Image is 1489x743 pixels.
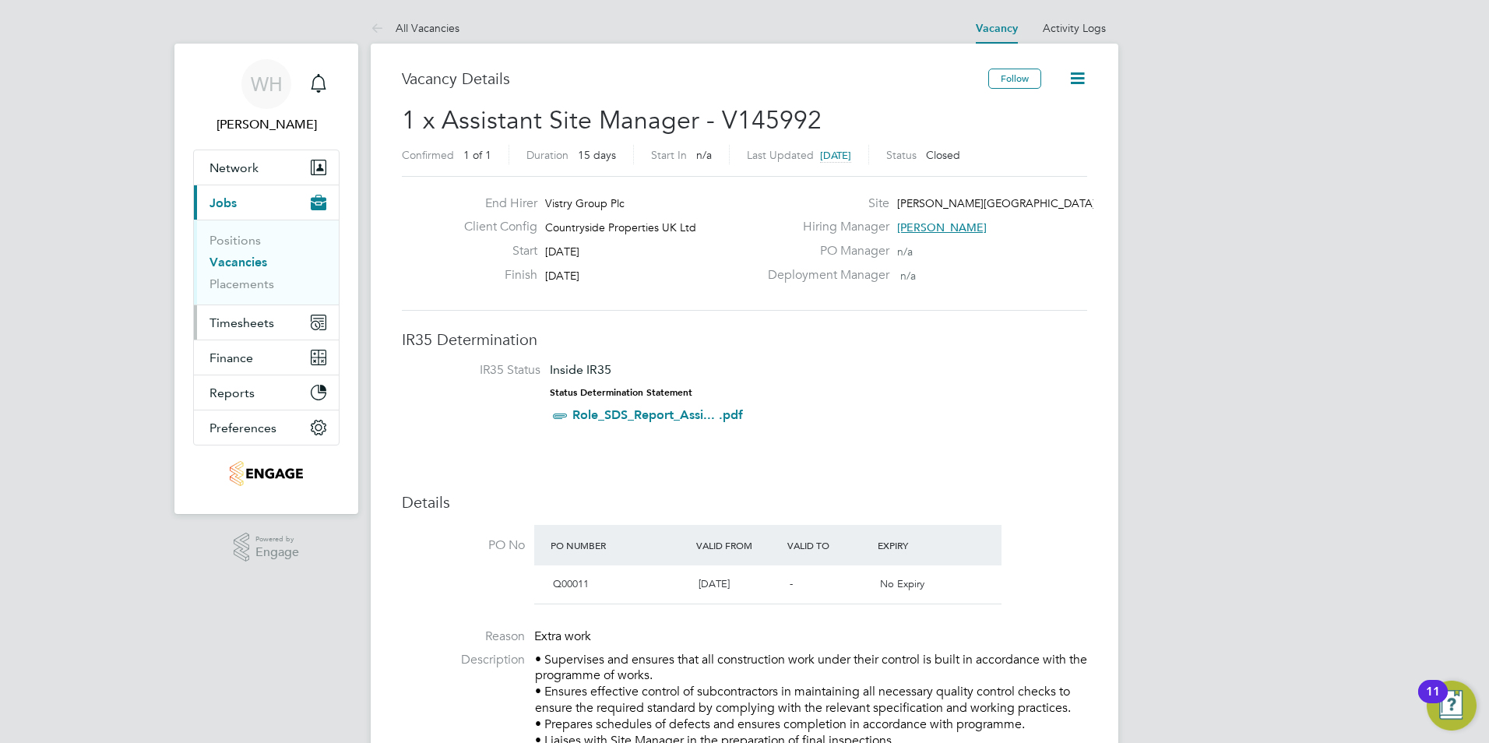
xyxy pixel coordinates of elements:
label: Reason [402,629,525,645]
span: Will Hiles [193,115,340,134]
span: [DATE] [545,269,579,283]
label: Confirmed [402,148,454,162]
a: Activity Logs [1043,21,1106,35]
label: Last Updated [747,148,814,162]
span: Countryside Properties UK Ltd [545,220,696,234]
a: Positions [209,233,261,248]
span: - [790,577,793,590]
span: [DATE] [545,245,579,259]
span: Network [209,160,259,175]
label: Site [759,195,889,212]
label: Client Config [452,219,537,235]
h3: IR35 Determination [402,329,1087,350]
span: 1 of 1 [463,148,491,162]
button: Timesheets [194,305,339,340]
span: n/a [696,148,712,162]
span: Reports [209,386,255,400]
span: n/a [897,245,913,259]
span: [DATE] [820,149,851,162]
div: Jobs [194,220,339,305]
label: PO Manager [759,243,889,259]
div: Valid To [783,531,875,559]
label: End Hirer [452,195,537,212]
span: No Expiry [880,577,924,590]
span: Extra work [534,629,591,644]
label: IR35 Status [417,362,540,379]
div: Valid From [692,531,783,559]
button: Finance [194,340,339,375]
label: Description [402,652,525,668]
span: [PERSON_NAME][GEOGRAPHIC_DATA] 8 [897,196,1105,210]
div: PO Number [547,531,692,559]
h3: Details [402,492,1087,512]
span: Finance [209,350,253,365]
a: Go to home page [193,461,340,486]
div: Expiry [874,531,965,559]
a: Role_SDS_Report_Assi... .pdf [572,407,743,422]
a: All Vacancies [371,21,459,35]
div: 11 [1426,692,1440,712]
button: Jobs [194,185,339,220]
span: Closed [926,148,960,162]
span: Timesheets [209,315,274,330]
span: 15 days [578,148,616,162]
button: Reports [194,375,339,410]
span: Jobs [209,195,237,210]
a: Vacancy [976,22,1018,35]
h3: Vacancy Details [402,69,988,89]
img: knightwood-logo-retina.png [230,461,302,486]
button: Network [194,150,339,185]
span: Engage [255,546,299,559]
label: PO No [402,537,525,554]
span: WH [251,74,283,94]
button: Follow [988,69,1041,89]
span: Preferences [209,421,276,435]
a: Vacancies [209,255,267,269]
a: WH[PERSON_NAME] [193,59,340,134]
label: Status [886,148,917,162]
strong: Status Determination Statement [550,387,692,398]
label: Start In [651,148,687,162]
button: Open Resource Center, 11 new notifications [1427,681,1477,731]
span: Powered by [255,533,299,546]
label: Duration [526,148,568,162]
nav: Main navigation [174,44,358,514]
span: Inside IR35 [550,362,611,377]
label: Finish [452,267,537,283]
a: Placements [209,276,274,291]
span: [PERSON_NAME] [897,220,987,234]
a: Powered byEngage [234,533,300,562]
span: Q00011 [553,577,589,590]
span: [DATE] [699,577,730,590]
label: Deployment Manager [759,267,889,283]
label: Hiring Manager [759,219,889,235]
span: Vistry Group Plc [545,196,625,210]
span: 1 x Assistant Site Manager - V145992 [402,105,822,136]
label: Start [452,243,537,259]
span: n/a [900,269,916,283]
button: Preferences [194,410,339,445]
